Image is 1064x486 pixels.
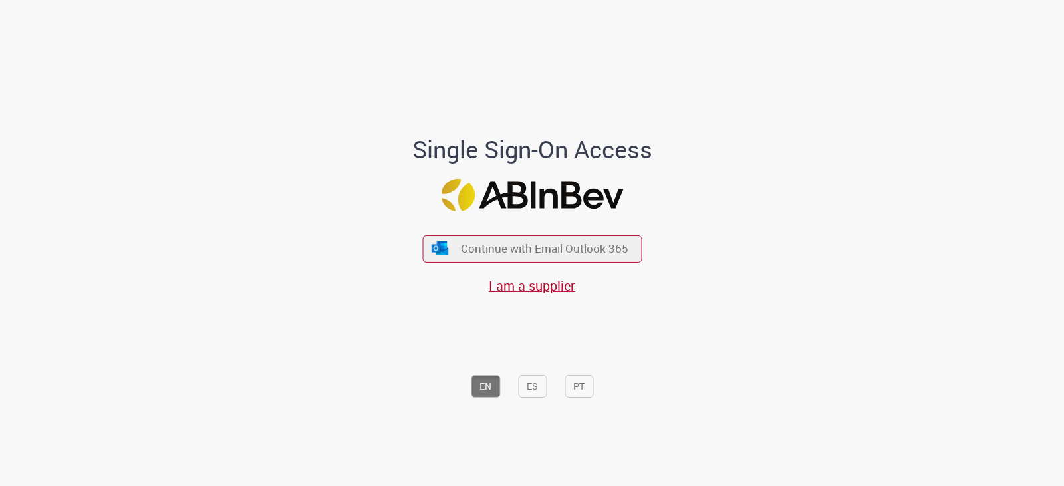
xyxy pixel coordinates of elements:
button: EN [471,375,500,398]
button: PT [565,375,593,398]
h1: Single Sign-On Access [348,136,717,163]
img: Logo ABInBev [441,179,623,211]
span: Continue with Email Outlook 365 [461,241,628,257]
a: I am a supplier [489,277,575,295]
button: ES [518,375,547,398]
button: ícone Azure/Microsoft 360 Continue with Email Outlook 365 [422,235,642,262]
img: ícone Azure/Microsoft 360 [431,241,450,255]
